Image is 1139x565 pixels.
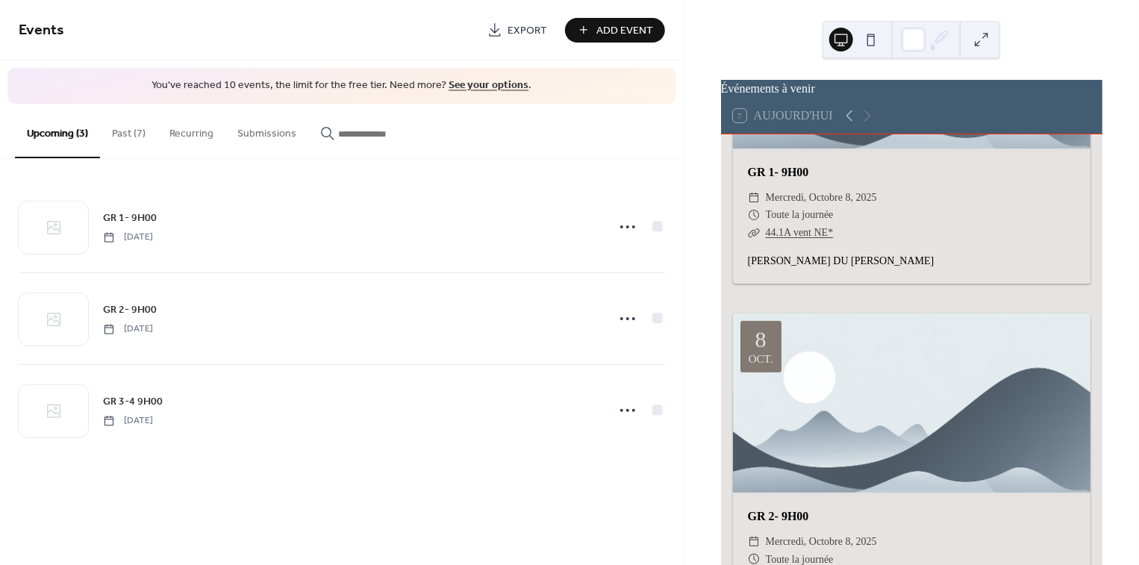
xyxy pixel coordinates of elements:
button: Submissions [225,104,308,157]
span: GR 2- 9H00 [103,302,157,318]
a: Export [476,18,559,43]
span: GR 1- 9H00 [103,210,157,226]
a: GR 1- 9H00 [103,210,157,227]
a: GR 3-4 9H00 [103,393,163,411]
div: Événements à venir [721,80,1102,98]
a: See your options [449,76,528,96]
div: oct. [749,354,773,365]
div: ​ [748,533,760,551]
a: GR 2- 9H00 [748,510,809,522]
span: mercredi, octobre 8, 2025 [766,189,877,207]
div: ​ [748,206,760,224]
span: [DATE] [103,414,153,428]
span: mercredi, octobre 8, 2025 [766,533,877,551]
span: [DATE] [103,322,153,336]
div: ​ [748,224,760,242]
button: Upcoming (3) [15,104,100,158]
span: Events [19,16,64,46]
span: Toute la journée [766,206,834,224]
div: ​ [748,189,760,207]
span: [DATE] [103,231,153,244]
span: Export [508,23,548,39]
a: 44.1A vent NE* [766,227,834,238]
button: Past (7) [100,104,157,157]
button: Recurring [157,104,225,157]
div: [PERSON_NAME] DU [PERSON_NAME] [733,253,1090,269]
span: GR 3-4 9H00 [103,394,163,410]
span: You've reached 10 events, the limit for the free tier. Need more? . [22,79,661,94]
div: 8 [755,328,767,351]
a: GR 1- 9H00 [748,166,809,178]
a: GR 2- 9H00 [103,302,157,319]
